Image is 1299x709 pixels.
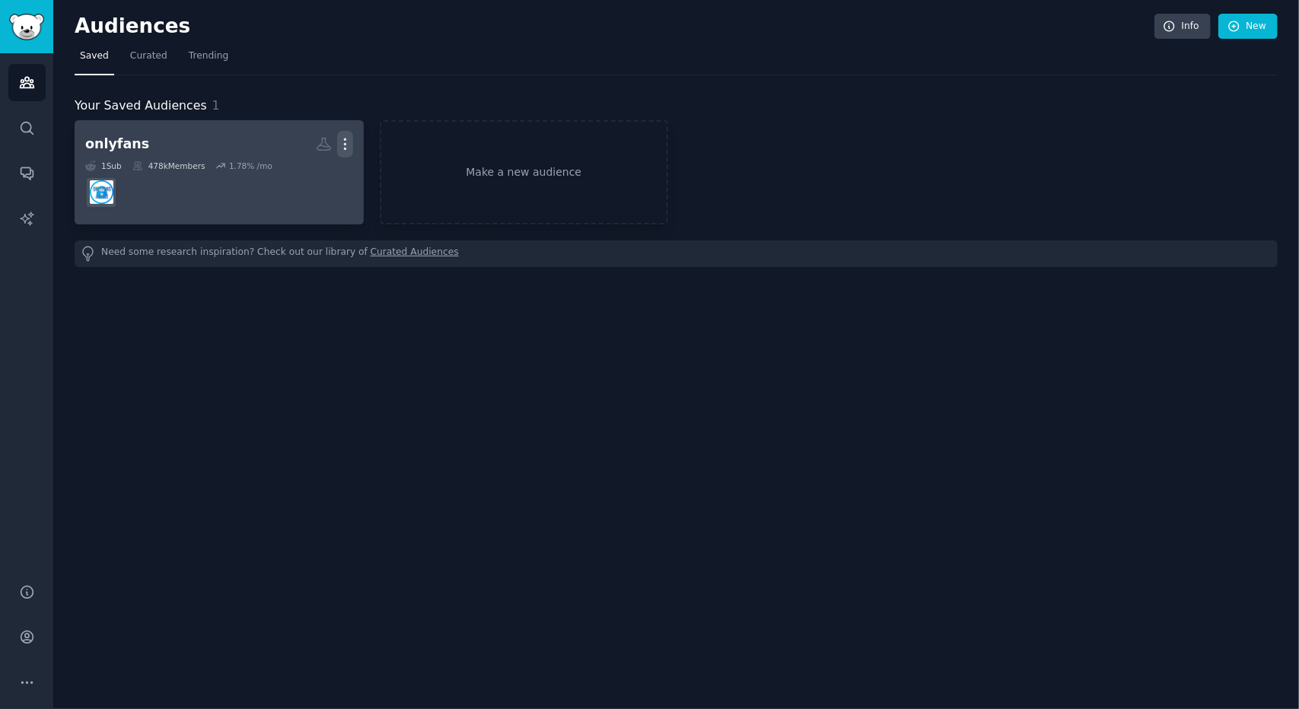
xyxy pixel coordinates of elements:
span: Curated [130,49,167,63]
div: 1 Sub [85,161,122,171]
h2: Audiences [75,14,1154,39]
span: Trending [189,49,228,63]
a: New [1218,14,1278,40]
a: Saved [75,44,114,75]
a: Trending [183,44,234,75]
a: Curated Audiences [371,246,459,262]
a: onlyfans1Sub478kMembers1.78% /moonlyfansadvice [75,120,364,224]
a: Make a new audience [380,120,669,224]
span: Your Saved Audiences [75,97,207,116]
div: onlyfans [85,135,149,154]
img: GummySearch logo [9,14,44,40]
a: Curated [125,44,173,75]
div: 478k Members [132,161,205,171]
span: Saved [80,49,109,63]
img: onlyfansadvice [90,180,113,204]
span: 1 [212,98,220,113]
div: 1.78 % /mo [229,161,272,171]
div: Need some research inspiration? Check out our library of [75,240,1278,267]
a: Info [1154,14,1211,40]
